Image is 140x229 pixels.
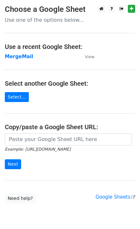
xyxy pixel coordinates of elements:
h4: Copy/paste a Google Sheet URL: [5,123,135,131]
a: MergeMail [5,54,33,59]
h4: Select another Google Sheet: [5,80,135,87]
a: View [78,54,95,59]
a: Select... [5,92,29,102]
input: Next [5,159,21,169]
h4: Use a recent Google Sheet: [5,43,135,51]
small: View [85,54,95,59]
h3: Choose a Google Sheet [5,5,135,14]
input: Paste your Google Sheet URL here [5,133,132,146]
p: Use one of the options below... [5,17,135,23]
a: Google Sheets [95,194,135,200]
a: Need help? [5,193,36,203]
small: Example: [URL][DOMAIN_NAME] [5,147,70,152]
